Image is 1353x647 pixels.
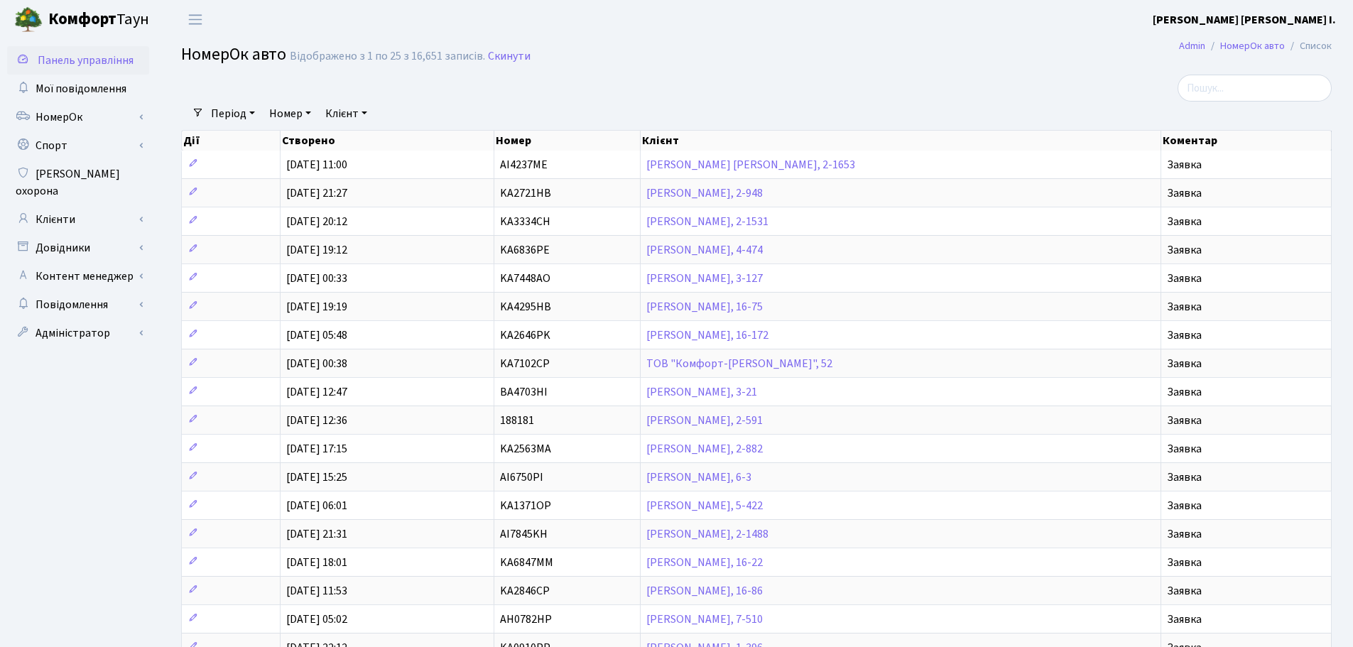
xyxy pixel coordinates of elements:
a: [PERSON_NAME], 6-3 [646,469,751,485]
a: Довідники [7,234,149,262]
span: Заявка [1167,413,1202,428]
a: [PERSON_NAME], 2-948 [646,185,763,201]
span: Заявка [1167,356,1202,371]
span: [DATE] 15:25 [286,469,347,485]
span: Заявка [1167,299,1202,315]
div: Відображено з 1 по 25 з 16,651 записів. [290,50,485,63]
button: Переключити навігацію [178,8,213,31]
a: [PERSON_NAME] охорона [7,160,149,205]
span: Заявка [1167,441,1202,457]
a: НомерОк авто [1220,38,1285,53]
span: KA7102CP [500,356,550,371]
th: Клієнт [641,131,1161,151]
a: Скинути [488,50,531,63]
a: Панель управління [7,46,149,75]
span: AI7845KH [500,526,548,542]
span: KA7448AO [500,271,550,286]
a: ТОВ "Комфорт-[PERSON_NAME]", 52 [646,356,832,371]
a: Адміністратор [7,319,149,347]
a: [PERSON_NAME], 2-882 [646,441,763,457]
span: [DATE] 21:27 [286,185,347,201]
span: [DATE] 21:31 [286,526,347,542]
span: Заявка [1167,498,1202,513]
span: [DATE] 18:01 [286,555,347,570]
span: Заявка [1167,157,1202,173]
span: Заявка [1167,242,1202,258]
span: [DATE] 12:47 [286,384,347,400]
a: Мої повідомлення [7,75,149,103]
a: Повідомлення [7,290,149,319]
a: [PERSON_NAME], 16-22 [646,555,763,570]
span: AI6750PI [500,469,543,485]
span: [DATE] 00:38 [286,356,347,371]
span: KA2721HB [500,185,551,201]
span: Панель управління [38,53,134,68]
span: KA2563MA [500,441,551,457]
span: KA4295HB [500,299,551,315]
span: Заявка [1167,555,1202,570]
span: KA6836PE [500,242,550,258]
span: Заявка [1167,327,1202,343]
span: Заявка [1167,469,1202,485]
span: Заявка [1167,583,1202,599]
th: Номер [494,131,640,151]
a: [PERSON_NAME] [PERSON_NAME] I. [1153,11,1336,28]
span: [DATE] 19:12 [286,242,347,258]
a: [PERSON_NAME], 16-75 [646,299,763,315]
span: KA2646PK [500,327,550,343]
a: [PERSON_NAME], 2-591 [646,413,763,428]
span: [DATE] 00:33 [286,271,347,286]
span: [DATE] 12:36 [286,413,347,428]
span: [DATE] 17:15 [286,441,347,457]
span: KA6847MM [500,555,553,570]
span: AH0782HP [500,611,552,627]
span: Заявка [1167,611,1202,627]
span: НомерОк авто [181,42,286,67]
th: Дії [182,131,281,151]
span: [DATE] 06:01 [286,498,347,513]
a: Admin [1179,38,1205,53]
nav: breadcrumb [1158,31,1353,61]
span: [DATE] 11:00 [286,157,347,173]
b: [PERSON_NAME] [PERSON_NAME] I. [1153,12,1336,28]
a: [PERSON_NAME] [PERSON_NAME], 2-1653 [646,157,855,173]
span: 188181 [500,413,534,428]
li: Список [1285,38,1332,54]
span: Таун [48,8,149,32]
a: НомерОк [7,103,149,131]
input: Пошук... [1178,75,1332,102]
span: KA3334CH [500,214,550,229]
a: [PERSON_NAME], 16-172 [646,327,768,343]
a: [PERSON_NAME], 16-86 [646,583,763,599]
a: Контент менеджер [7,262,149,290]
a: [PERSON_NAME], 2-1488 [646,526,768,542]
span: KA1371OP [500,498,551,513]
a: Клієнт [320,102,373,126]
b: Комфорт [48,8,116,31]
a: Спорт [7,131,149,160]
span: Заявка [1167,526,1202,542]
th: Створено [281,131,494,151]
a: [PERSON_NAME], 3-21 [646,384,757,400]
span: [DATE] 05:02 [286,611,347,627]
a: Період [205,102,261,126]
span: BA4703HI [500,384,548,400]
span: [DATE] 11:53 [286,583,347,599]
span: Заявка [1167,185,1202,201]
a: [PERSON_NAME], 7-510 [646,611,763,627]
a: Номер [263,102,317,126]
span: Заявка [1167,384,1202,400]
span: KA2846CP [500,583,550,599]
img: logo.png [14,6,43,34]
span: [DATE] 19:19 [286,299,347,315]
th: Коментар [1161,131,1332,151]
span: Мої повідомлення [36,81,126,97]
a: Клієнти [7,205,149,234]
span: Заявка [1167,214,1202,229]
span: [DATE] 20:12 [286,214,347,229]
span: [DATE] 05:48 [286,327,347,343]
a: [PERSON_NAME], 2-1531 [646,214,768,229]
span: AI4237ME [500,157,548,173]
a: [PERSON_NAME], 3-127 [646,271,763,286]
a: [PERSON_NAME], 4-474 [646,242,763,258]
